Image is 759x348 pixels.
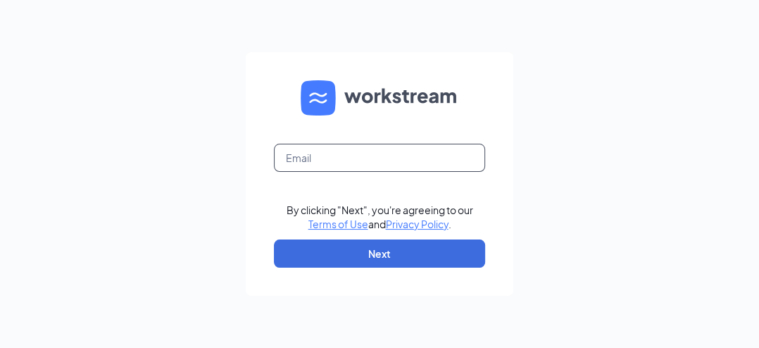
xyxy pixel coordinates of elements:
[274,240,485,268] button: Next
[287,203,473,231] div: By clicking "Next", you're agreeing to our and .
[386,218,448,230] a: Privacy Policy
[308,218,368,230] a: Terms of Use
[301,80,458,116] img: WS logo and Workstream text
[274,144,485,172] input: Email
